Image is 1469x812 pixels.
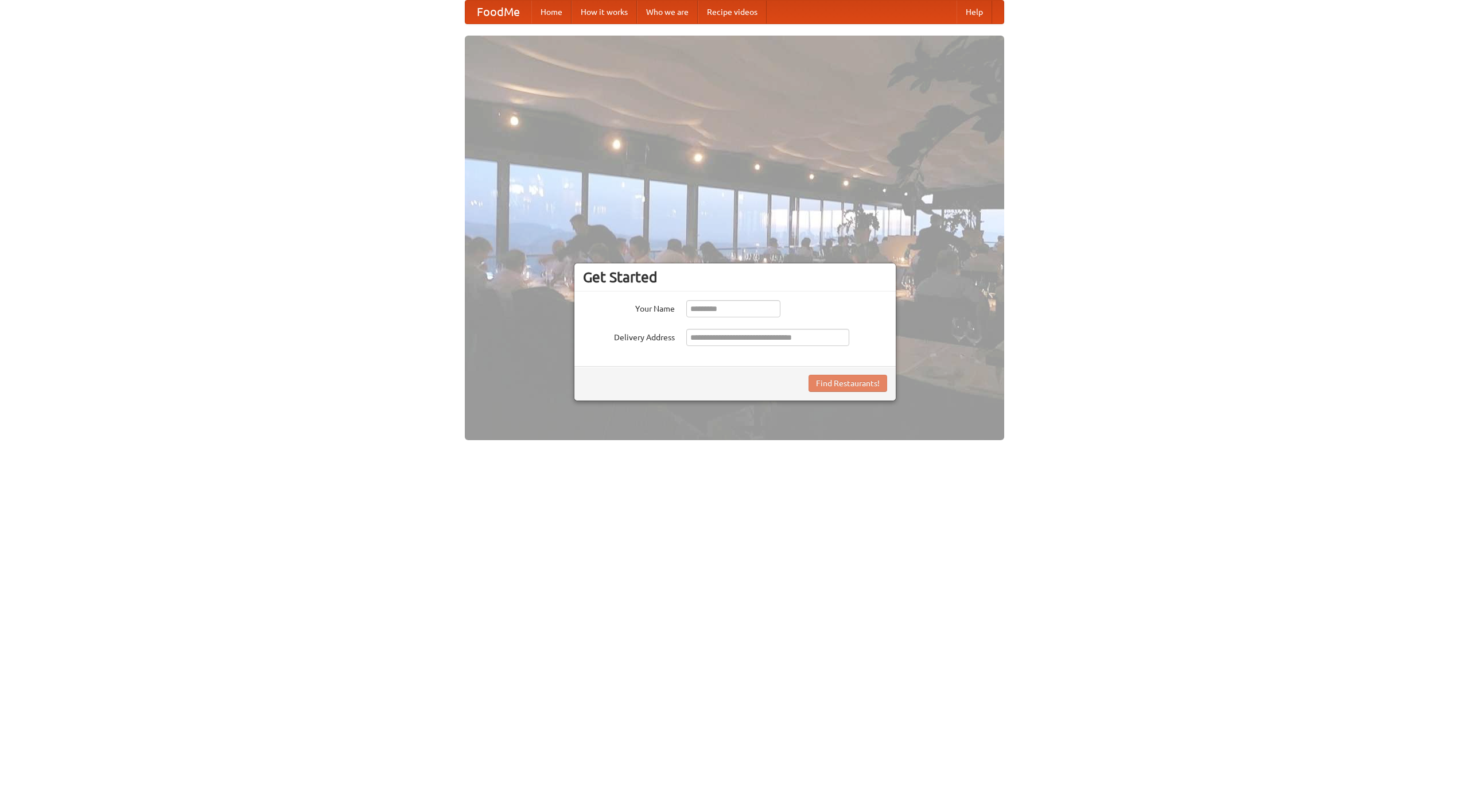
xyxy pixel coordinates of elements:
label: Your Name [583,300,675,314]
button: Find Restaurants! [809,375,887,392]
a: Recipe videos [698,1,767,24]
a: How it works [572,1,637,24]
a: Home [531,1,572,24]
a: Who we are [637,1,698,24]
a: FoodMe [465,1,531,24]
label: Delivery Address [583,329,675,343]
a: Help [957,1,992,24]
h3: Get Started [583,269,887,286]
